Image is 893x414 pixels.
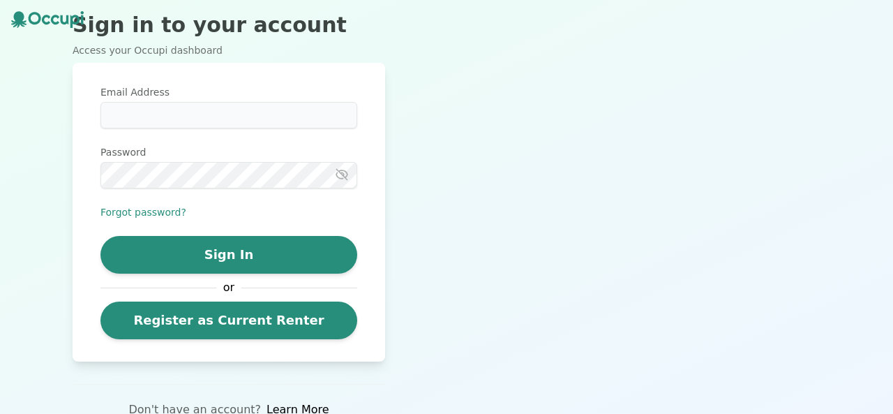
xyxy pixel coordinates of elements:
[100,236,357,274] button: Sign In
[216,279,241,296] span: or
[100,145,357,159] label: Password
[100,205,186,219] button: Forgot password?
[73,43,385,57] p: Access your Occupi dashboard
[100,302,357,339] a: Register as Current Renter
[73,13,385,38] h2: Sign in to your account
[100,85,357,99] label: Email Address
